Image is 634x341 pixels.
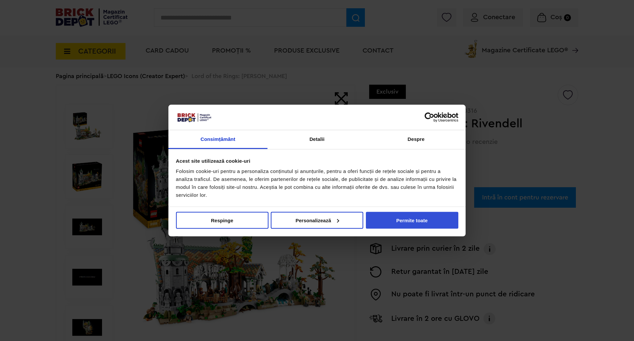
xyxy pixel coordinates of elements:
[176,212,268,229] button: Respinge
[401,112,458,122] a: Usercentrics Cookiebot - opens in a new window
[271,212,363,229] button: Personalizează
[267,130,367,149] a: Detalii
[176,157,458,165] div: Acest site utilizează cookie-uri
[176,112,212,123] img: siglă
[366,212,458,229] button: Permite toate
[176,167,458,199] div: Folosim cookie-uri pentru a personaliza conținutul și anunțurile, pentru a oferi funcții de rețel...
[367,130,466,149] a: Despre
[168,130,267,149] a: Consimțământ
